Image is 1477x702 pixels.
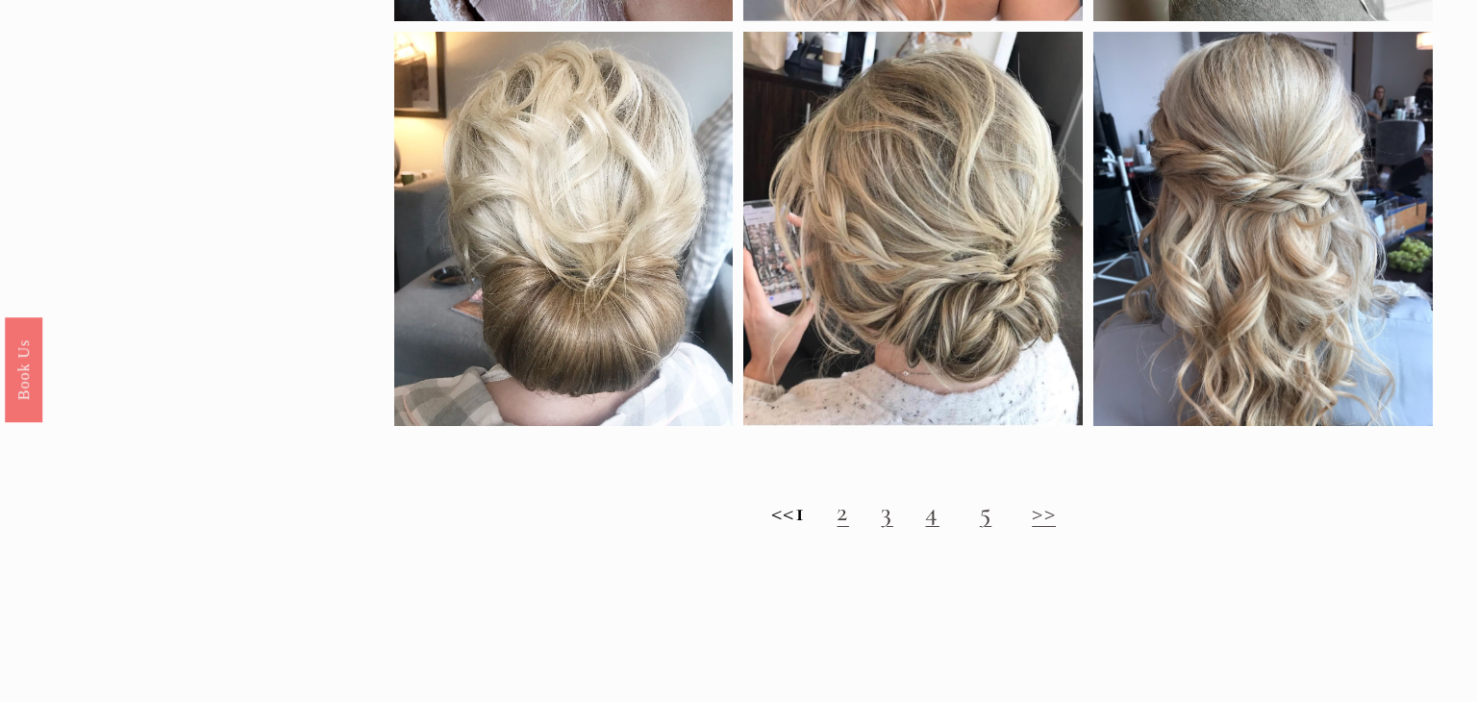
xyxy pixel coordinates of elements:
[837,495,848,528] a: 2
[925,495,939,528] a: 4
[1032,495,1056,528] a: >>
[980,495,991,528] a: 5
[881,495,892,528] a: 3
[5,317,42,422] a: Book Us
[795,495,805,528] strong: 1
[394,496,1433,528] h2: <<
